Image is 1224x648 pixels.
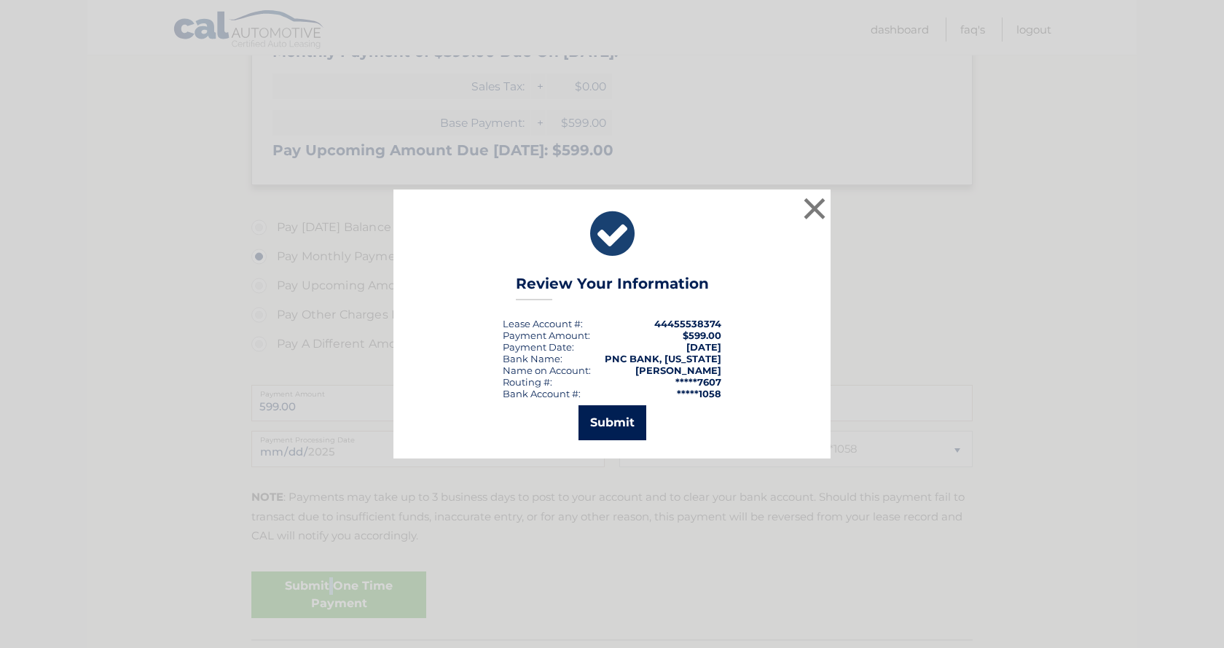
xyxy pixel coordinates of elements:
div: Bank Account #: [503,388,581,399]
div: Payment Amount: [503,329,590,341]
div: Name on Account: [503,364,591,376]
div: Routing #: [503,376,552,388]
span: [DATE] [686,341,721,353]
span: $599.00 [683,329,721,341]
button: × [800,194,829,223]
h3: Review Your Information [516,275,709,300]
span: Payment Date [503,341,572,353]
div: Lease Account #: [503,318,583,329]
button: Submit [578,405,646,440]
div: Bank Name: [503,353,562,364]
strong: [PERSON_NAME] [635,364,721,376]
strong: 44455538374 [654,318,721,329]
div: : [503,341,574,353]
strong: PNC BANK, [US_STATE] [605,353,721,364]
